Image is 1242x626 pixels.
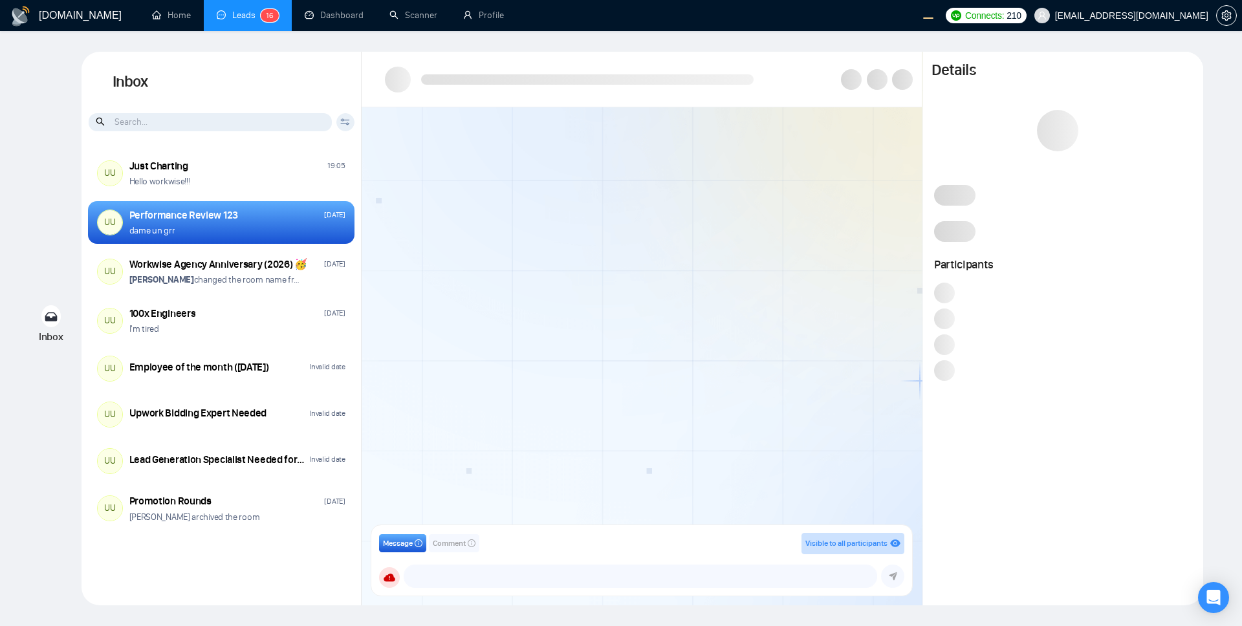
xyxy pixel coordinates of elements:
h1: Inbox [82,52,362,113]
span: Inbox [39,330,63,343]
div: Promotion Rounds [129,494,212,508]
img: logo [10,6,31,27]
div: Invalid date [309,361,345,373]
span: search [96,114,107,129]
div: UU [98,402,122,427]
div: Open Intercom Messenger [1198,582,1229,613]
span: Visible to all participants [805,539,888,548]
span: user [1038,11,1047,20]
img: upwork-logo.png [951,10,961,21]
div: 100x Engineers [129,307,196,321]
div: Upwork Bidding Expert Needed [129,406,267,420]
p: I'm tired [129,323,159,335]
div: Employee of the month ([DATE]) [129,360,269,374]
button: Commentinfo-circle [429,534,479,552]
sup: 16 [261,9,279,22]
div: Invalid date [309,407,345,420]
h1: Details [931,61,975,80]
h1: Participants [934,257,1192,272]
a: setting [1216,10,1237,21]
span: Comment [433,537,466,550]
div: UU [98,259,122,284]
span: Connects: [965,8,1004,23]
strong: [PERSON_NAME] [129,274,194,285]
a: messageLeads16 [217,10,279,21]
div: [DATE] [324,258,345,270]
p: [PERSON_NAME] archived the room [129,511,260,523]
div: Performance Review 123 [129,208,238,222]
p: dame un grr [129,224,175,237]
a: searchScanner [389,10,437,21]
button: setting [1216,5,1237,26]
div: Just Charting [129,159,188,173]
a: dashboardDashboard [305,10,364,21]
span: 1 [266,11,269,20]
div: Workwise Agency Anniversary (2026) 🥳 [129,257,307,272]
div: UU [98,161,122,186]
div: [DATE] [324,307,345,319]
div: Lead Generation Specialist Needed for Growing Business [129,453,306,467]
div: UU [98,449,122,473]
span: eye [890,538,900,548]
div: UU [98,496,122,521]
span: info-circle [468,539,475,547]
input: Search... [89,113,332,131]
div: 19:05 [327,160,345,172]
span: Message [383,537,413,550]
div: UU [98,356,122,381]
span: info-circle [415,539,422,547]
div: UU [98,210,122,235]
div: Invalid date [309,453,345,466]
p: Hello workwise!!! [129,175,190,188]
button: Messageinfo-circle [379,534,426,552]
div: [DATE] [324,209,345,221]
div: [DATE] [324,495,345,508]
a: homeHome [152,10,191,21]
a: userProfile [463,10,504,21]
p: changed the room name from "Workwise Agency Anniversary (2026) ��" to "Workwiser" [129,274,302,286]
div: UU [98,308,122,333]
span: 210 [1007,8,1021,23]
span: 6 [269,11,274,20]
